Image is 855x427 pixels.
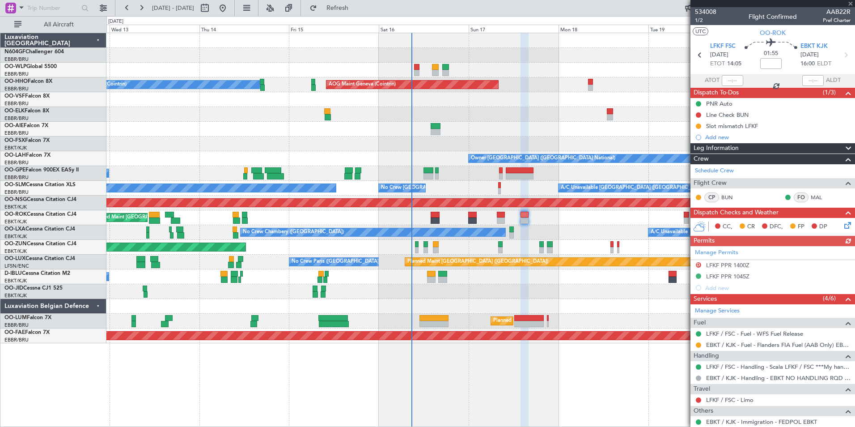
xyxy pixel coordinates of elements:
span: OO-LUX [4,256,25,261]
input: Trip Number [27,1,79,15]
a: EBBR/BRU [4,337,29,343]
span: Services [694,294,717,304]
span: Pref Charter [823,17,851,24]
div: Add new [705,133,851,141]
a: OO-LAHFalcon 7X [4,153,51,158]
span: (1/3) [823,88,836,97]
span: 14:05 [727,60,741,68]
a: EBBR/BRU [4,85,29,92]
span: D-IBLU [4,271,22,276]
span: Dispatch To-Dos [694,88,739,98]
a: OO-GPEFalcon 900EX EASy II [4,167,79,173]
span: Crew [694,154,709,164]
span: OO-AIE [4,123,24,128]
a: EBBR/BRU [4,189,29,196]
a: MAL [811,193,831,201]
div: Slot mismatch LFKF [706,122,758,130]
button: Refresh [305,1,359,15]
span: Dispatch Checks and Weather [694,208,779,218]
a: EBBR/BRU [4,174,29,181]
div: Flight Confirmed [749,12,797,21]
a: OO-ELKFalcon 8X [4,108,49,114]
a: Schedule Crew [695,167,734,175]
span: ALDT [826,76,841,85]
a: EBBR/BRU [4,71,29,77]
span: CR [747,222,755,231]
span: ETOT [710,60,725,68]
a: OO-NSGCessna Citation CJ4 [4,197,76,202]
span: Travel [694,384,710,394]
a: OO-LUMFalcon 7X [4,315,51,320]
span: 01:55 [764,49,778,58]
span: [DATE] [800,51,819,60]
span: [DATE] [710,51,728,60]
div: AOG Maint Geneva (Cointrin) [329,78,396,91]
span: FP [798,222,804,231]
a: OO-FAEFalcon 7X [4,330,50,335]
a: OO-ZUNCessna Citation CJ4 [4,241,76,247]
span: Fuel [694,318,706,328]
span: LFKF FSC [710,42,736,51]
div: Planned Maint [GEOGRAPHIC_DATA] ([GEOGRAPHIC_DATA] National) [493,314,655,328]
a: LFKF / FSC - Fuel - WFS Fuel Release [706,330,803,337]
a: EBKT / KJK - Immigration - FEDPOL EBKT [706,418,817,426]
div: No Crew Chambery ([GEOGRAPHIC_DATA]) [243,226,344,239]
div: Owner [GEOGRAPHIC_DATA] ([GEOGRAPHIC_DATA] National) [471,152,615,165]
a: OO-HHOFalcon 8X [4,79,52,84]
a: EBKT/KJK [4,145,27,151]
a: OO-FSXFalcon 7X [4,138,50,143]
span: OO-JID [4,286,23,291]
span: Refresh [319,5,356,11]
div: A/C Unavailable [651,226,688,239]
span: (4/6) [823,294,836,303]
span: ATOT [705,76,720,85]
div: No Crew [GEOGRAPHIC_DATA] ([GEOGRAPHIC_DATA] National) [381,181,531,195]
div: Wed 13 [110,25,199,33]
span: EBKT KJK [800,42,828,51]
div: CP [704,192,719,202]
span: OO-GPE [4,167,25,173]
span: OO-SLM [4,182,26,188]
div: [DATE] [108,18,123,26]
span: Handling [694,351,719,361]
a: OO-AIEFalcon 7X [4,123,48,128]
div: Sat 16 [379,25,469,33]
a: N604GFChallenger 604 [4,49,64,55]
span: OO-ROK [760,28,786,38]
a: LFKF / FSC - Handling - Scala LFKF / FSC ***My handling*** [706,363,851,371]
span: AAB22R [823,7,851,17]
div: Line Check BUN [706,111,749,119]
span: Leg Information [694,143,739,154]
a: OO-SLMCessna Citation XLS [4,182,76,188]
span: OO-LAH [4,153,26,158]
div: Thu 14 [199,25,289,33]
span: OO-HHO [4,79,28,84]
span: OO-FAE [4,330,25,335]
a: EBBR/BRU [4,56,29,63]
a: OO-ROKCessna Citation CJ4 [4,212,76,217]
a: EBKT/KJK [4,292,27,299]
div: FO [794,192,808,202]
a: EBKT/KJK [4,248,27,255]
span: 16:00 [800,60,815,68]
div: Tue 19 [648,25,738,33]
a: D-IBLUCessna Citation M2 [4,271,70,276]
span: OO-ELK [4,108,25,114]
div: Planned Maint [GEOGRAPHIC_DATA] ([GEOGRAPHIC_DATA]) [407,255,548,269]
div: PNR Auto [706,100,732,107]
a: OO-LXACessna Citation CJ4 [4,226,75,232]
a: EBKT/KJK [4,233,27,240]
span: OO-ROK [4,212,27,217]
span: Flight Crew [694,178,727,188]
span: ELDT [817,60,831,68]
span: 1/2 [695,17,716,24]
span: All Aircraft [23,21,94,28]
span: 534008 [695,7,716,17]
span: DFC, [770,222,783,231]
span: OO-LUM [4,315,27,320]
a: EBBR/BRU [4,322,29,329]
span: DP [819,222,827,231]
a: LFKF / FSC - Limo [706,396,753,404]
a: EBKT/KJK [4,204,27,210]
a: EBBR/BRU [4,130,29,137]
